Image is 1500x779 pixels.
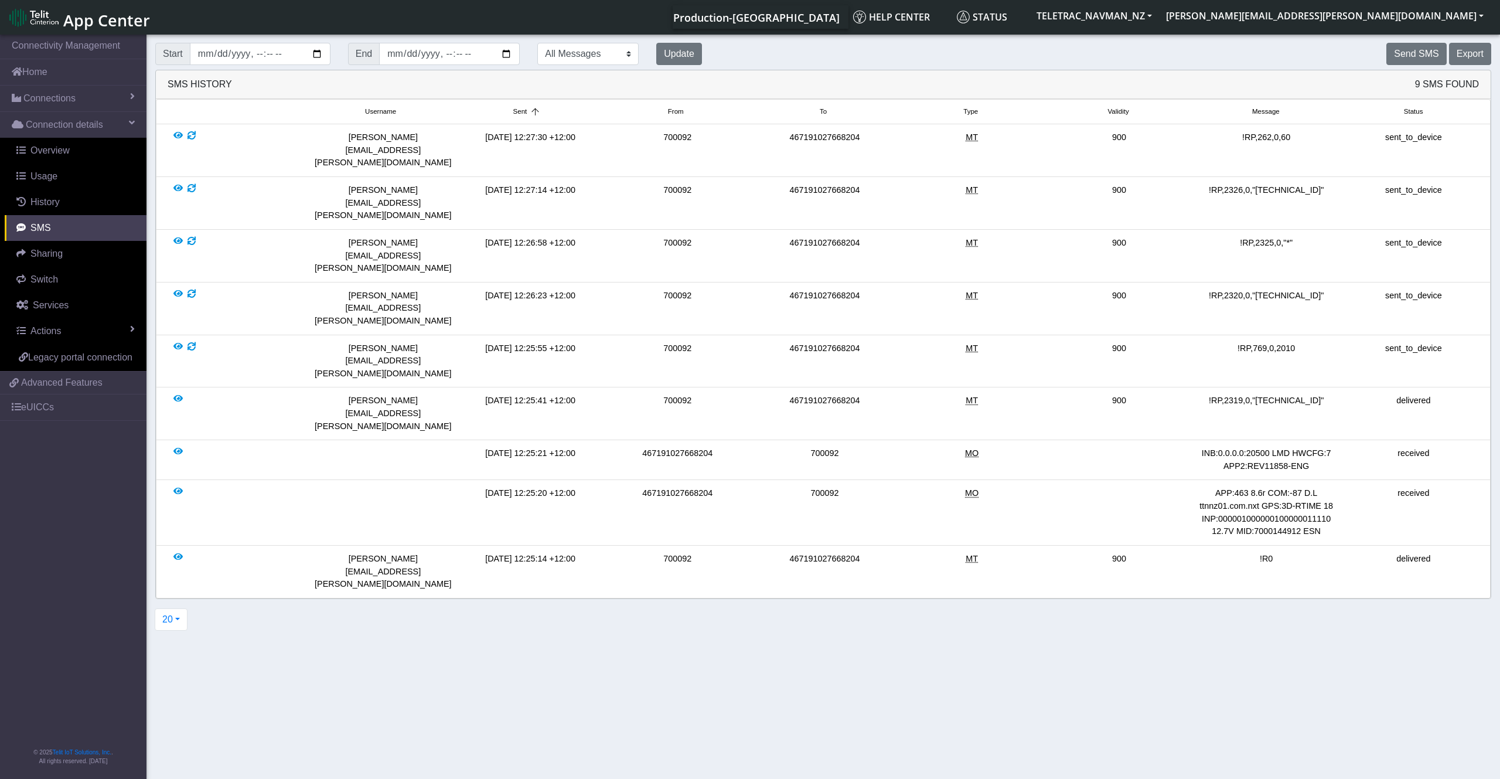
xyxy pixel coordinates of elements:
[1340,184,1487,222] div: sent_to_device
[155,43,190,65] span: Start
[26,118,103,132] span: Connection details
[1045,342,1192,380] div: 900
[5,241,146,267] a: Sharing
[309,553,456,591] div: [PERSON_NAME][EMAIL_ADDRESS][PERSON_NAME][DOMAIN_NAME]
[5,318,146,344] a: Actions
[751,184,898,222] div: 467191027668204
[966,132,978,142] span: Mobile Terminated
[348,43,380,65] span: End
[5,138,146,164] a: Overview
[456,447,604,472] div: [DATE] 12:25:21 +12:00
[966,238,978,247] span: Mobile Terminated
[604,487,751,538] div: 467191027668204
[965,488,979,498] span: Mobile Originated
[604,342,751,380] div: 700092
[751,342,898,380] div: 467191027668204
[9,5,148,30] a: App Center
[656,43,702,65] button: Update
[673,11,840,25] span: Production-[GEOGRAPHIC_DATA]
[1449,43,1491,65] button: Export
[1193,184,1340,222] div: !RP,2326,0,"[TECHNICAL_ID]"
[1045,131,1192,169] div: 900
[21,376,103,390] span: Advanced Features
[751,394,898,433] div: 467191027668204
[668,107,684,117] span: From
[456,237,604,275] div: [DATE] 12:26:58 +12:00
[30,274,58,284] span: Switch
[1193,237,1340,275] div: !RP,2325,0,"*"
[751,237,898,275] div: 467191027668204
[456,487,604,538] div: [DATE] 12:25:20 +12:00
[604,184,751,222] div: 700092
[1193,290,1340,328] div: !RP,2320,0,"[TECHNICAL_ID]"
[53,749,111,756] a: Telit IoT Solutions, Inc.
[1404,107,1423,117] span: Status
[5,189,146,215] a: History
[963,107,978,117] span: Type
[966,343,978,353] span: Mobile Terminated
[456,131,604,169] div: [DATE] 12:27:30 +12:00
[966,185,978,195] span: Mobile Terminated
[9,8,59,27] img: logo-telit-cinterion-gw-new.png
[1340,553,1487,591] div: delivered
[1193,342,1340,380] div: !RP,769,0,2010
[965,448,979,458] span: Mobile Originated
[63,9,150,31] span: App Center
[365,107,396,117] span: Username
[309,237,456,275] div: [PERSON_NAME][EMAIL_ADDRESS][PERSON_NAME][DOMAIN_NAME]
[1029,5,1159,26] button: TELETRAC_NAVMAN_NZ
[28,352,132,362] span: Legacy portal connection
[1340,131,1487,169] div: sent_to_device
[1045,184,1192,222] div: 900
[1193,131,1340,169] div: !RP,262,0,60
[853,11,866,23] img: knowledge.svg
[604,394,751,433] div: 700092
[820,107,827,117] span: To
[604,290,751,328] div: 700092
[30,197,60,207] span: History
[1340,342,1487,380] div: sent_to_device
[1045,553,1192,591] div: 900
[751,553,898,591] div: 467191027668204
[456,290,604,328] div: [DATE] 12:26:23 +12:00
[751,290,898,328] div: 467191027668204
[5,215,146,241] a: SMS
[1340,447,1487,472] div: received
[1045,237,1192,275] div: 900
[5,164,146,189] a: Usage
[957,11,1007,23] span: Status
[853,11,930,23] span: Help center
[309,342,456,380] div: [PERSON_NAME][EMAIL_ADDRESS][PERSON_NAME][DOMAIN_NAME]
[309,290,456,328] div: [PERSON_NAME][EMAIL_ADDRESS][PERSON_NAME][DOMAIN_NAME]
[604,553,751,591] div: 700092
[456,553,604,591] div: [DATE] 12:25:14 +12:00
[30,249,63,258] span: Sharing
[848,5,952,29] a: Help center
[751,131,898,169] div: 467191027668204
[309,394,456,433] div: [PERSON_NAME][EMAIL_ADDRESS][PERSON_NAME][DOMAIN_NAME]
[456,394,604,433] div: [DATE] 12:25:41 +12:00
[1159,5,1491,26] button: [PERSON_NAME][EMAIL_ADDRESS][PERSON_NAME][DOMAIN_NAME]
[23,91,76,106] span: Connections
[751,447,898,472] div: 700092
[1107,107,1129,117] span: Validity
[1415,77,1479,91] span: 9 SMS Found
[966,554,978,563] span: Mobile Terminated
[309,184,456,222] div: [PERSON_NAME][EMAIL_ADDRESS][PERSON_NAME][DOMAIN_NAME]
[1193,447,1340,472] div: INB:0.0.0.0:20500 LMD HWCFG:7 APP2:REV11858-ENG
[1340,237,1487,275] div: sent_to_device
[1340,487,1487,538] div: received
[966,396,978,405] span: Mobile Terminated
[1340,290,1487,328] div: sent_to_device
[5,267,146,292] a: Switch
[30,145,70,155] span: Overview
[30,171,57,181] span: Usage
[155,608,187,631] button: 20
[156,70,1491,99] div: SMS History
[604,447,751,472] div: 467191027668204
[966,291,978,300] span: Mobile Terminated
[1045,290,1192,328] div: 900
[33,300,69,310] span: Services
[604,131,751,169] div: 700092
[952,5,1029,29] a: Status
